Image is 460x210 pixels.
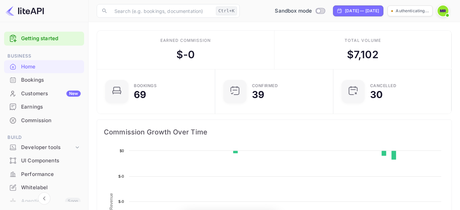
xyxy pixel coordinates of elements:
button: Collapse navigation [38,192,50,205]
input: Search (e.g. bookings, documentation) [110,4,213,18]
span: Business [4,52,84,60]
text: Revenue [109,193,114,210]
div: $ 7,102 [347,47,379,62]
div: 30 [370,90,383,99]
div: CANCELLED [370,84,397,88]
a: CustomersNew [4,87,84,100]
div: $ -0 [176,47,195,62]
div: Home [4,60,84,74]
div: 69 [134,90,146,99]
div: Click to change the date range period [333,5,383,16]
text: $0 [120,149,124,153]
a: Home [4,60,84,73]
span: Build [4,134,84,141]
div: Home [21,63,81,71]
div: Customers [21,90,81,98]
div: Performance [21,171,81,178]
div: Developer tools [4,142,84,154]
div: Ctrl+K [216,6,237,15]
div: New [66,91,81,97]
div: Switch to Production mode [272,7,328,15]
div: UI Components [21,157,81,165]
div: 39 [252,90,264,99]
div: Bookings [4,74,84,87]
a: Getting started [21,35,81,43]
div: Getting started [4,32,84,46]
div: [DATE] — [DATE] [345,8,379,14]
span: Sandbox mode [275,7,312,15]
div: CustomersNew [4,87,84,100]
div: Whitelabel [4,181,84,194]
span: Commission Growth Over Time [104,127,445,138]
a: UI Components [4,154,84,167]
a: Earnings [4,100,84,113]
a: Commission [4,114,84,127]
div: Commission [21,117,81,125]
div: Bookings [21,76,81,84]
div: Total volume [345,37,381,44]
div: Bookings [134,84,157,88]
div: Earned commission [160,37,211,44]
a: Whitelabel [4,181,84,194]
div: Earnings [4,100,84,114]
div: Whitelabel [21,184,81,192]
p: Authenticating... [396,8,429,14]
div: UI Components [4,154,84,167]
a: Performance [4,168,84,180]
text: $-0 [118,174,124,178]
div: Confirmed [252,84,278,88]
a: Bookings [4,74,84,86]
div: Earnings [21,103,81,111]
div: Developer tools [21,144,74,151]
img: Moshood Rafiu [438,5,448,16]
text: $-0 [118,199,124,204]
img: LiteAPI logo [5,5,44,16]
